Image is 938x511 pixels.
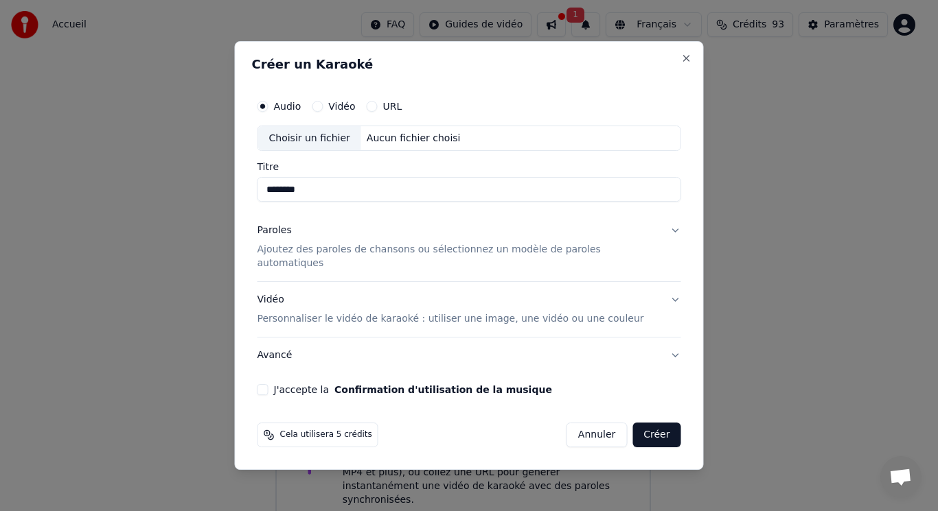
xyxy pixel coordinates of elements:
button: Créer [632,423,680,447]
div: Vidéo [258,293,644,326]
span: Cela utilisera 5 crédits [280,429,372,440]
button: Avancé [258,337,681,373]
div: Paroles [258,224,292,238]
button: Annuler [567,423,627,447]
label: J'accepte la [274,385,552,394]
div: Aucun fichier choisi [361,132,466,145]
label: Titre [258,163,681,172]
p: Personnaliser le vidéo de karaoké : utiliser une image, une vidéo ou une couleur [258,312,644,326]
button: ParolesAjoutez des paroles de chansons ou sélectionnez un modèle de paroles automatiques [258,213,681,282]
button: VidéoPersonnaliser le vidéo de karaoké : utiliser une image, une vidéo ou une couleur [258,282,681,337]
button: J'accepte la [334,385,552,394]
label: Vidéo [328,102,355,111]
h2: Créer un Karaoké [252,58,687,71]
label: Audio [274,102,301,111]
div: Choisir un fichier [258,126,361,151]
p: Ajoutez des paroles de chansons ou sélectionnez un modèle de paroles automatiques [258,243,659,271]
label: URL [383,102,402,111]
